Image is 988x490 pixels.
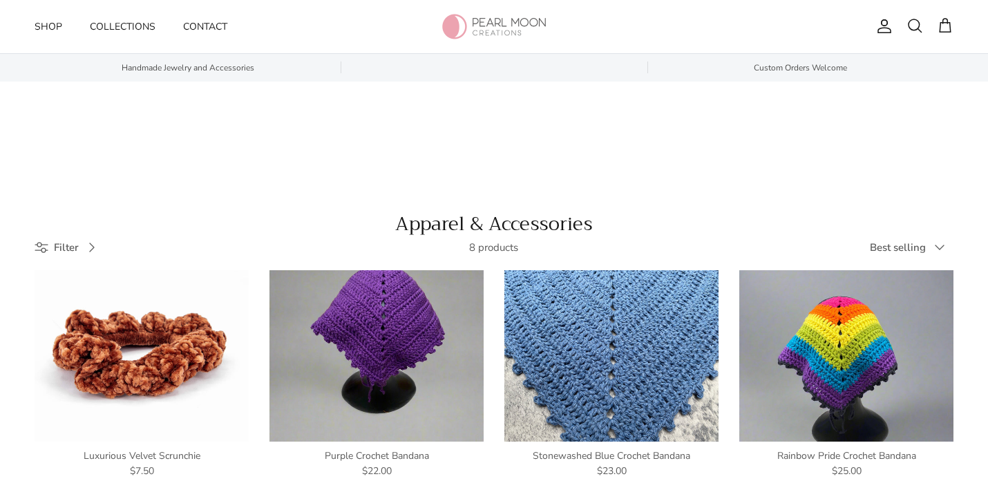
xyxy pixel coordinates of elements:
div: Rainbow Pride Crochet Bandana [739,449,953,464]
span: $22.00 [362,464,392,479]
div: 8 products [383,239,606,256]
span: Custom Orders Welcome [661,62,940,74]
img: Pearl Moon Creations [442,14,546,39]
a: Rainbow Pride Crochet Bandana $25.00 [739,449,953,480]
img: Stonewashed Blue Crochet Bandana - Pearl Moon Creations [504,270,719,442]
span: Best selling [870,241,926,254]
span: Filter [54,239,79,256]
a: Filter [35,232,105,263]
div: Purple Crochet Bandana [269,449,484,464]
a: Luxurious Velvet Scrunchie $7.50 [35,449,249,480]
div: Luxurious Velvet Scrunchie [35,449,249,464]
h1: Apparel & Accessories [35,213,953,236]
a: Collections [77,4,168,49]
span: Handmade Jewelry and Accessories [48,62,327,74]
img: Luxurious Velvet Scrunchie - Pearl Moon Creations [35,270,249,442]
img: Purple Crochet Bandana - Pearl Moon Creations [269,270,484,442]
a: Account [871,18,893,35]
div: Stonewashed Blue Crochet Bandana [504,449,719,464]
span: $25.00 [832,464,862,479]
button: Best selling [870,232,953,263]
img: Rainbow Pride Crochet Bandana - Pearl Moon Creations [739,270,953,442]
a: Purple Crochet Bandana $22.00 [269,449,484,480]
a: Contact [171,4,240,49]
a: Stonewashed Blue Crochet Bandana $23.00 [504,449,719,480]
span: $7.50 [130,464,154,479]
a: Custom Orders Welcome [647,62,953,74]
span: $23.00 [597,464,627,479]
a: Shop [22,4,75,49]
